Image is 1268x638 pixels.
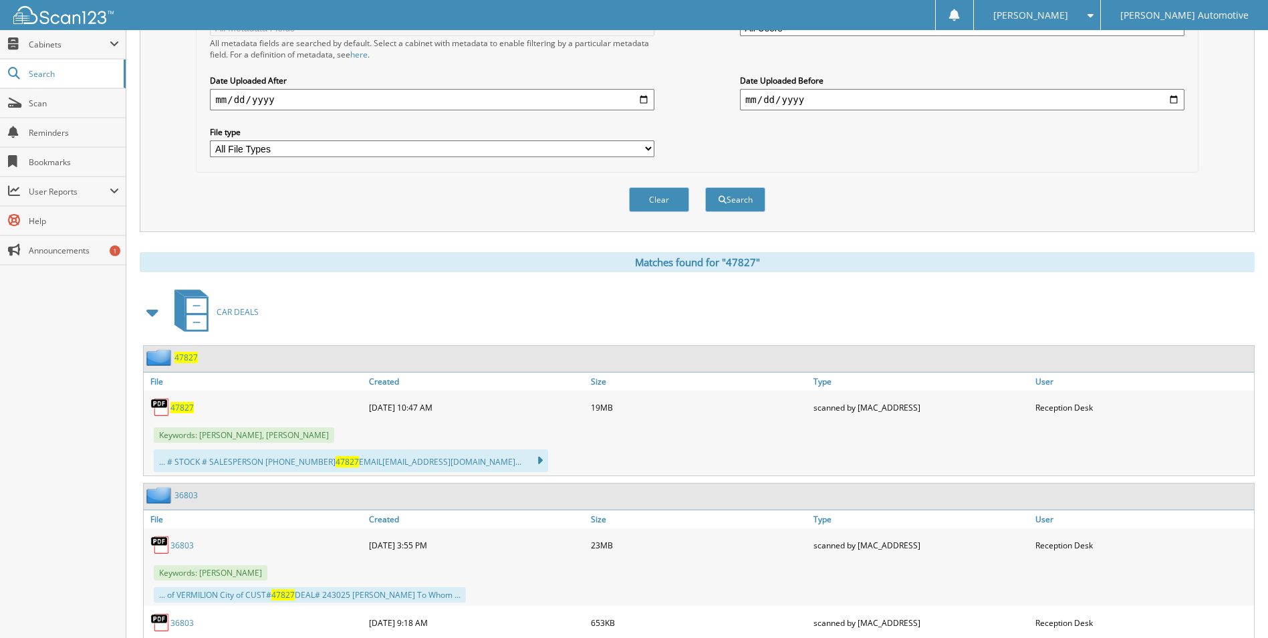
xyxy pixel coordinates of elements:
[29,39,110,50] span: Cabinets
[1201,574,1268,638] iframe: Chat Widget
[170,617,194,629] a: 36803
[217,306,259,318] span: CAR DEALS
[810,373,1032,391] a: Type
[588,510,809,528] a: Size
[154,587,466,603] div: ... of VERMILION City of CUST# DEAL# 243025 [PERSON_NAME] To Whom ...
[271,589,295,601] span: 47827
[993,11,1068,19] span: [PERSON_NAME]
[29,186,110,197] span: User Reports
[210,75,654,86] label: Date Uploaded After
[350,49,368,60] a: here
[146,487,174,504] img: folder2.png
[810,510,1032,528] a: Type
[1032,373,1254,391] a: User
[366,373,588,391] a: Created
[366,532,588,558] div: [DATE] 3:55 PM
[174,490,198,501] a: 36803
[588,373,809,391] a: Size
[210,89,654,110] input: start
[366,394,588,421] div: [DATE] 10:47 AM
[810,532,1032,558] div: scanned by [MAC_ADDRESS]
[146,349,174,366] img: folder2.png
[740,75,1184,86] label: Date Uploaded Before
[29,68,117,80] span: Search
[29,127,119,138] span: Reminders
[140,252,1255,272] div: Matches found for "47827"
[1032,609,1254,636] div: Reception Desk
[210,37,654,60] div: All metadata fields are searched by default. Select a cabinet with metadata to enable filtering b...
[629,187,689,212] button: Clear
[154,427,334,443] span: Keywords: [PERSON_NAME], [PERSON_NAME]
[170,540,194,551] a: 36803
[144,373,366,391] a: File
[366,510,588,528] a: Created
[810,394,1032,421] div: scanned by [MAC_ADDRESS]
[1032,510,1254,528] a: User
[29,98,119,109] span: Scan
[174,352,198,363] a: 47827
[144,510,366,528] a: File
[29,156,119,168] span: Bookmarks
[150,397,170,417] img: PDF.png
[366,609,588,636] div: [DATE] 9:18 AM
[588,532,809,558] div: 23MB
[110,245,120,256] div: 1
[154,565,267,580] span: Keywords: [PERSON_NAME]
[170,402,194,413] a: 47827
[740,89,1184,110] input: end
[588,609,809,636] div: 653KB
[1032,532,1254,558] div: Reception Desk
[336,456,359,467] span: 47827
[588,394,809,421] div: 19MB
[166,286,259,338] a: CAR DEALS
[1032,394,1254,421] div: Reception Desk
[150,535,170,555] img: PDF.png
[810,609,1032,636] div: scanned by [MAC_ADDRESS]
[150,613,170,633] img: PDF.png
[705,187,765,212] button: Search
[29,215,119,227] span: Help
[154,449,548,472] div: ... # STOCK # SALESPERSON [PHONE_NUMBER] EMAIL [EMAIL_ADDRESS][DOMAIN_NAME] ...
[13,6,114,24] img: scan123-logo-white.svg
[29,245,119,256] span: Announcements
[210,126,654,138] label: File type
[1120,11,1249,19] span: [PERSON_NAME] Automotive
